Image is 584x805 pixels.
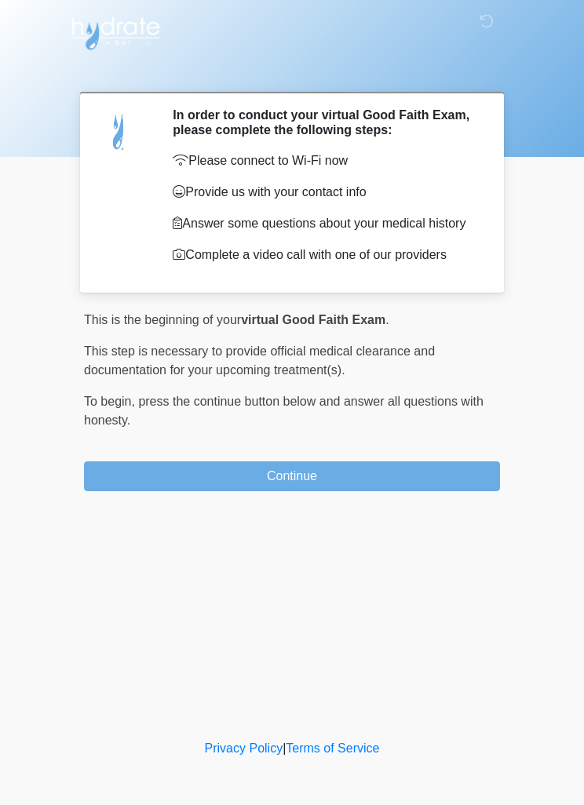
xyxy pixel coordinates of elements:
strong: virtual Good Faith Exam [241,313,385,326]
span: This step is necessary to provide official medical clearance and documentation for your upcoming ... [84,344,435,377]
button: Continue [84,461,500,491]
span: To begin, [84,395,138,408]
p: Please connect to Wi-Fi now [173,151,476,170]
span: . [385,313,389,326]
span: press the continue button below and answer all questions with honesty. [84,395,484,427]
p: Complete a video call with one of our providers [173,246,476,264]
h2: In order to conduct your virtual Good Faith Exam, please complete the following steps: [173,107,476,137]
span: This is the beginning of your [84,313,241,326]
p: Provide us with your contact info [173,183,476,202]
h1: ‎ ‎ ‎ [72,56,512,86]
a: Privacy Policy [205,741,283,755]
a: | [283,741,286,755]
a: Terms of Service [286,741,379,755]
img: Hydrate IV Bar - Scottsdale Logo [68,12,162,51]
p: Answer some questions about your medical history [173,214,476,233]
img: Agent Avatar [96,107,143,155]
